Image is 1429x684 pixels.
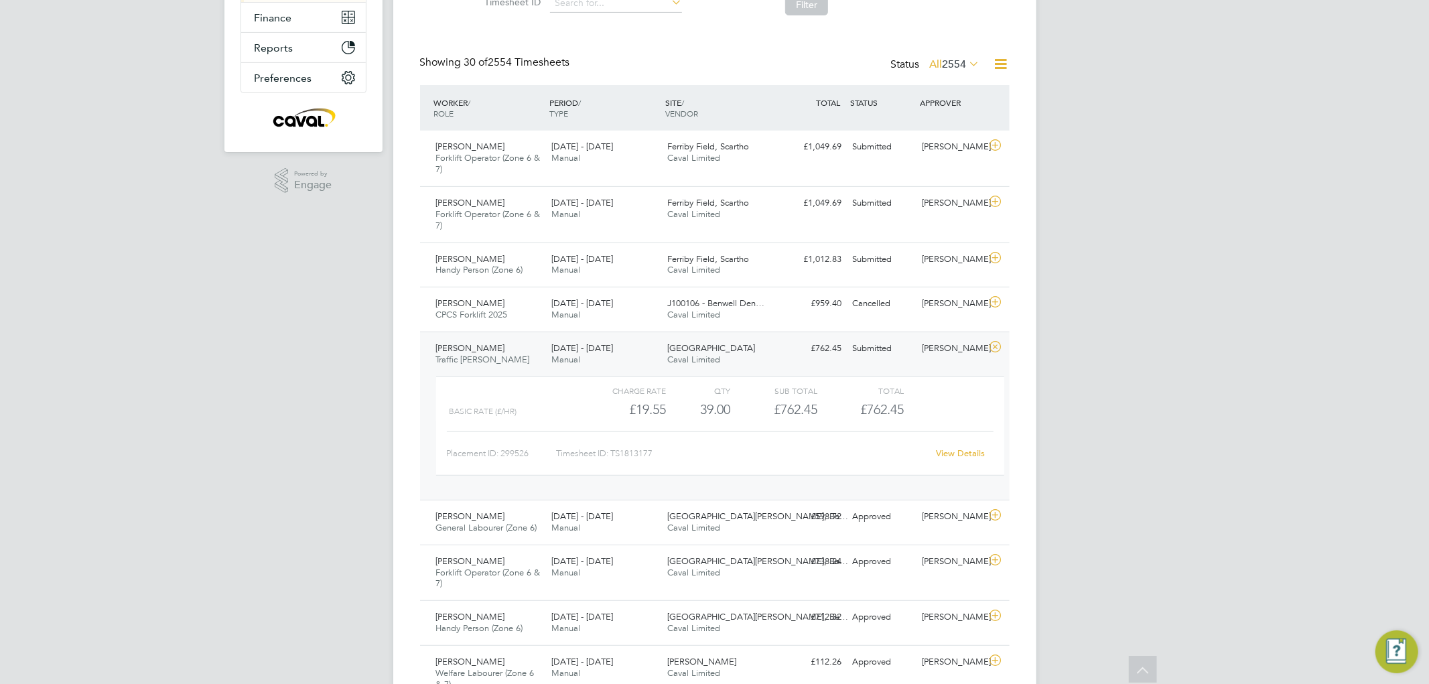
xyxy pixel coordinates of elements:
div: 39.00 [666,399,731,421]
span: Basic Rate (£/HR) [450,407,517,416]
div: Approved [847,551,917,573]
button: Engage Resource Center [1375,630,1418,673]
div: [PERSON_NAME] [916,506,986,528]
span: [PERSON_NAME] [436,197,505,208]
div: £112.26 [778,651,847,673]
span: [GEOGRAPHIC_DATA][PERSON_NAME], Be… [667,611,848,622]
span: Traffic [PERSON_NAME] [436,354,530,365]
span: £762.45 [860,401,904,417]
span: Caval Limited [667,667,720,679]
span: TOTAL [817,97,841,108]
div: £1,012.83 [778,249,847,271]
div: Approved [847,651,917,673]
div: £1,049.69 [778,136,847,158]
img: caval-logo-retina.png [269,107,336,128]
span: Ferriby Field, Scartho [667,253,749,265]
div: £762.45 [778,338,847,360]
button: Reports [241,33,366,62]
div: Sub Total [731,383,817,399]
a: Powered byEngage [275,168,332,194]
span: [DATE] - [DATE] [551,253,613,265]
span: [PERSON_NAME] [436,510,505,522]
div: [PERSON_NAME] [916,606,986,628]
span: Caval Limited [667,208,720,220]
div: Submitted [847,192,917,214]
div: Approved [847,606,917,628]
span: [PERSON_NAME] [436,656,505,667]
span: [DATE] - [DATE] [551,555,613,567]
div: PERIOD [546,90,662,125]
span: [DATE] - [DATE] [551,510,613,522]
div: Submitted [847,136,917,158]
div: Total [817,383,904,399]
div: QTY [666,383,731,399]
div: STATUS [847,90,917,115]
span: [DATE] - [DATE] [551,611,613,622]
span: Caval Limited [667,264,720,275]
div: Submitted [847,338,917,360]
span: Caval Limited [667,567,720,578]
span: 30 of [464,56,488,69]
span: Reports [255,42,293,54]
span: [GEOGRAPHIC_DATA][PERSON_NAME], Be… [667,510,848,522]
div: £738.24 [778,551,847,573]
span: Manual [551,354,580,365]
span: [DATE] - [DATE] [551,141,613,152]
span: [DATE] - [DATE] [551,197,613,208]
div: Approved [847,506,917,528]
div: £762.45 [731,399,817,421]
div: SITE [662,90,778,125]
div: [PERSON_NAME] [916,136,986,158]
div: Charge rate [579,383,665,399]
div: [PERSON_NAME] [916,293,986,315]
span: Handy Person (Zone 6) [436,264,523,275]
a: Go to home page [241,107,366,128]
span: Powered by [294,168,332,180]
span: Manual [551,667,580,679]
span: [PERSON_NAME] [436,297,505,309]
div: Timesheet ID: TS1813177 [556,443,928,464]
div: [PERSON_NAME] [916,338,986,360]
span: J100106 - Benwell Den… [667,297,764,309]
span: Forklift Operator (Zone 6 & 7) [436,208,541,231]
div: £959.40 [778,293,847,315]
div: Placement ID: 299526 [447,443,556,464]
div: [PERSON_NAME] [916,249,986,271]
div: Cancelled [847,293,917,315]
span: Caval Limited [667,152,720,163]
span: [GEOGRAPHIC_DATA][PERSON_NAME], Be… [667,555,848,567]
span: TYPE [549,108,568,119]
div: [PERSON_NAME] [916,192,986,214]
div: £1,049.69 [778,192,847,214]
span: [DATE] - [DATE] [551,656,613,667]
span: Ferriby Field, Scartho [667,141,749,152]
span: Caval Limited [667,522,720,533]
div: £598.72 [778,506,847,528]
span: Handy Person (Zone 6) [436,622,523,634]
div: APPROVER [916,90,986,115]
span: Manual [551,567,580,578]
span: [PERSON_NAME] [667,656,736,667]
span: 2554 Timesheets [464,56,570,69]
button: Finance [241,3,366,32]
div: [PERSON_NAME] [916,551,986,573]
span: Caval Limited [667,354,720,365]
span: [PERSON_NAME] [436,141,505,152]
span: Manual [551,208,580,220]
div: £19.55 [579,399,665,421]
span: Manual [551,522,580,533]
span: ROLE [434,108,454,119]
span: / [468,97,471,108]
span: Forklift Operator (Zone 6 & 7) [436,567,541,590]
a: View Details [936,448,985,459]
span: Manual [551,264,580,275]
span: [PERSON_NAME] [436,253,505,265]
span: Forklift Operator (Zone 6 & 7) [436,152,541,175]
span: Ferriby Field, Scartho [667,197,749,208]
div: Status [891,56,983,74]
span: Finance [255,11,292,24]
span: Caval Limited [667,622,720,634]
span: Caval Limited [667,309,720,320]
span: Manual [551,309,580,320]
div: WORKER [431,90,547,125]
